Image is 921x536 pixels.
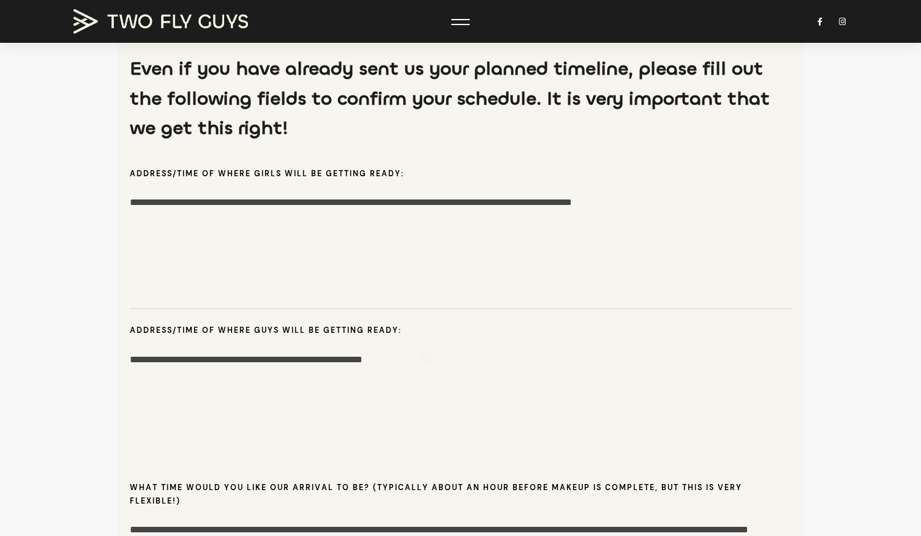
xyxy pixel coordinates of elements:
a: TWO FLY GUYS MEDIA TWO FLY GUYS MEDIA [73,9,257,34]
textarea: Address/Time of where girls will be getting ready: [130,187,791,309]
h4: Even if you have already sent us your planned timeline, please fill out the following fields to c... [130,54,791,143]
h6: Address/Time of where girls will be getting ready: [130,168,791,181]
h6: Address/Time of where guys will be getting ready: [130,324,791,338]
img: TWO FLY GUYS MEDIA [73,9,248,34]
textarea: Address/Time of where guys will be getting ready: [130,344,791,466]
h6: What time would you like our arrival to be? (Typically about an hour before makeup is complete, b... [130,482,791,508]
